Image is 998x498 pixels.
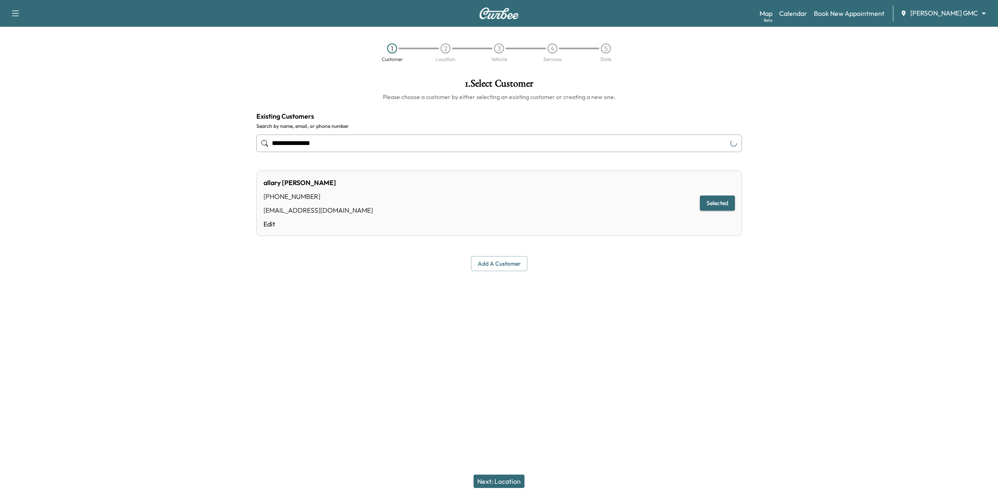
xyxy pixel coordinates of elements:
[263,205,373,215] div: [EMAIL_ADDRESS][DOMAIN_NAME]
[491,57,507,62] div: Vehicle
[814,8,884,18] a: Book New Appointment
[764,17,773,23] div: Beta
[760,8,773,18] a: MapBeta
[256,111,742,121] h4: Existing Customers
[474,475,524,488] button: Next: Location
[263,219,373,229] a: Edit
[387,43,397,53] div: 1
[256,93,742,101] h6: Please choose a customer by either selecting an existing customer or creating a new one.
[494,43,504,53] div: 3
[779,8,807,18] a: Calendar
[910,8,978,18] span: [PERSON_NAME] GMC
[263,191,373,201] div: [PHONE_NUMBER]
[256,79,742,93] h1: 1 . Select Customer
[436,57,456,62] div: Location
[441,43,451,53] div: 2
[382,57,403,62] div: Customer
[256,123,742,130] label: Search by name, email, or phone number
[263,178,373,188] div: allary [PERSON_NAME]
[479,8,519,19] img: Curbee Logo
[547,43,557,53] div: 4
[543,57,562,62] div: Services
[700,196,735,211] button: Selected
[601,43,611,53] div: 5
[600,57,611,62] div: Date
[471,256,527,272] button: Add a customer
